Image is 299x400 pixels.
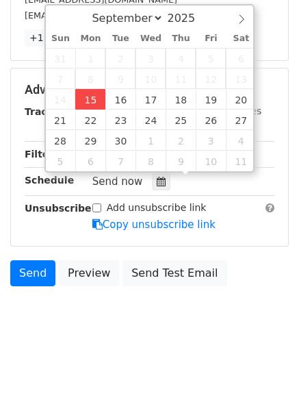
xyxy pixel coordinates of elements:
[166,34,196,43] span: Thu
[92,175,143,188] span: Send now
[226,48,256,68] span: September 6, 2025
[135,48,166,68] span: September 3, 2025
[46,130,76,151] span: September 28, 2025
[122,260,226,286] a: Send Test Email
[46,151,76,171] span: October 5, 2025
[166,68,196,89] span: September 11, 2025
[105,34,135,43] span: Tue
[75,48,105,68] span: September 1, 2025
[196,48,226,68] span: September 5, 2025
[135,151,166,171] span: October 8, 2025
[166,130,196,151] span: October 2, 2025
[25,149,60,160] strong: Filters
[25,82,274,97] h5: Advanced
[46,68,76,89] span: September 7, 2025
[75,130,105,151] span: September 29, 2025
[92,218,216,231] a: Copy unsubscribe link
[226,110,256,130] span: September 27, 2025
[46,89,76,110] span: September 14, 2025
[135,130,166,151] span: October 1, 2025
[226,89,256,110] span: September 20, 2025
[226,130,256,151] span: October 4, 2025
[226,68,256,89] span: September 13, 2025
[231,334,299,400] iframe: Chat Widget
[166,110,196,130] span: September 25, 2025
[105,151,135,171] span: October 7, 2025
[164,12,213,25] input: Year
[226,34,256,43] span: Sat
[166,151,196,171] span: October 9, 2025
[135,89,166,110] span: September 17, 2025
[166,89,196,110] span: September 18, 2025
[75,68,105,89] span: September 8, 2025
[135,34,166,43] span: Wed
[196,130,226,151] span: October 3, 2025
[25,106,70,117] strong: Tracking
[196,110,226,130] span: September 26, 2025
[25,175,74,186] strong: Schedule
[105,130,135,151] span: September 30, 2025
[105,89,135,110] span: September 16, 2025
[59,260,119,286] a: Preview
[226,151,256,171] span: October 11, 2025
[46,34,76,43] span: Sun
[75,151,105,171] span: October 6, 2025
[75,89,105,110] span: September 15, 2025
[25,10,177,21] small: [EMAIL_ADDRESS][DOMAIN_NAME]
[107,201,207,215] label: Add unsubscribe link
[46,110,76,130] span: September 21, 2025
[25,203,92,214] strong: Unsubscribe
[166,48,196,68] span: September 4, 2025
[105,110,135,130] span: September 23, 2025
[25,29,82,47] a: +17 more
[10,260,55,286] a: Send
[196,89,226,110] span: September 19, 2025
[135,110,166,130] span: September 24, 2025
[75,34,105,43] span: Mon
[135,68,166,89] span: September 10, 2025
[196,34,226,43] span: Fri
[105,68,135,89] span: September 9, 2025
[75,110,105,130] span: September 22, 2025
[196,151,226,171] span: October 10, 2025
[46,48,76,68] span: August 31, 2025
[105,48,135,68] span: September 2, 2025
[196,68,226,89] span: September 12, 2025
